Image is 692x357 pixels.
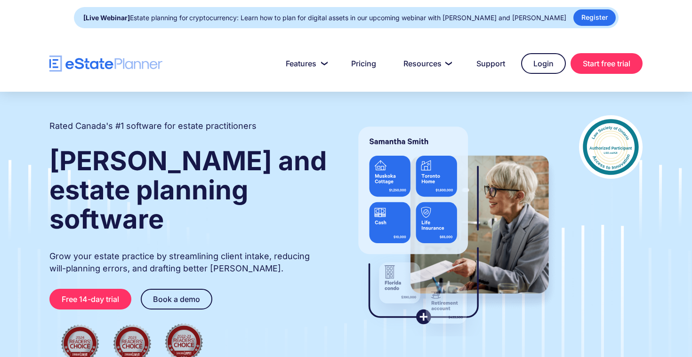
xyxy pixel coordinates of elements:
strong: [PERSON_NAME] and estate planning software [49,145,327,235]
a: Pricing [340,54,387,73]
h2: Rated Canada's #1 software for estate practitioners [49,120,257,132]
a: Resources [392,54,460,73]
img: estate planner showing wills to their clients, using eState Planner, a leading estate planning so... [347,115,560,336]
a: Start free trial [571,53,643,74]
div: Estate planning for cryptocurrency: Learn how to plan for digital assets in our upcoming webinar ... [83,11,566,24]
p: Grow your estate practice by streamlining client intake, reducing will-planning errors, and draft... [49,250,328,275]
a: home [49,56,162,72]
a: Login [521,53,566,74]
a: Free 14-day trial [49,289,131,309]
a: Features [274,54,335,73]
a: Book a demo [141,289,212,309]
strong: [Live Webinar] [83,14,130,22]
a: Support [465,54,516,73]
a: Register [573,9,616,26]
